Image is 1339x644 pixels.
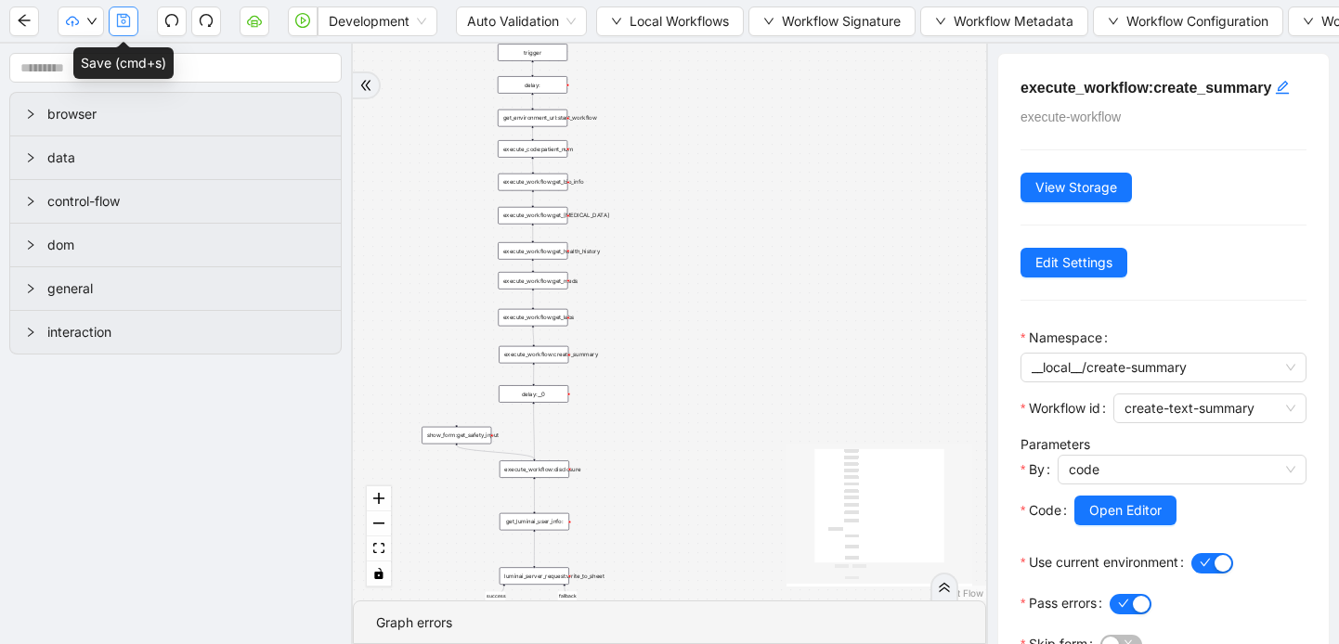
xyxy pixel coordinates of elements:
[533,328,534,344] g: Edge from execute_workflow:get_labs to execute_workflow:create_summary
[25,196,36,207] span: right
[954,11,1073,32] span: Workflow Metadata
[498,309,567,327] div: execute_workflow:get_labs
[1069,456,1295,483] span: code
[498,272,567,290] div: execute_workflow:get_meds
[935,16,946,27] span: down
[47,191,326,212] span: control-flow
[1126,11,1268,32] span: Workflow Configuration
[1029,459,1045,480] span: By
[500,460,569,478] div: execute_workflow:disclosure
[10,267,341,310] div: general
[596,6,744,36] button: downLocal Workflows
[10,180,341,223] div: control-flow
[498,140,567,158] div: execute_code:patient_num
[47,104,326,124] span: browser
[1029,593,1097,613] span: Pass errors
[1032,354,1295,381] span: __local__/create-summary
[486,586,506,607] g: Edge from luminai_server_request:write_to_sheet to delay:__1
[47,235,326,255] span: dom
[938,581,951,594] span: double-right
[630,11,729,32] span: Local Workflows
[240,6,269,36] button: cloud-server
[498,242,567,260] div: execute_workflow:get_health_history
[611,16,622,27] span: down
[498,44,567,61] div: trigger
[25,283,36,294] span: right
[498,174,567,191] div: execute_workflow:get_bio_info
[329,7,426,35] span: Development
[499,346,568,364] div: execute_workflow:create_summary
[1029,552,1178,573] span: Use current environment
[498,109,567,126] div: get_environment_url:start_workflow
[1029,398,1100,419] span: Workflow id
[10,311,341,354] div: interaction
[25,327,36,338] span: right
[1029,328,1102,348] span: Namespace
[191,6,221,36] button: redo
[534,404,535,458] g: Edge from delay:__0 to execute_workflow:disclosure
[25,239,36,251] span: right
[1108,16,1119,27] span: down
[367,486,391,511] button: zoom in
[498,207,567,225] div: execute_workflow:get_[MEDICAL_DATA]
[498,76,567,94] div: delay:
[288,6,318,36] button: play-circle
[1020,436,1090,452] label: Parameters
[500,567,569,585] div: luminai_server_request:write_to_sheet
[500,513,569,531] div: get_luminai_user_info:
[1020,76,1306,99] h5: execute_workflow:create_summary
[935,587,983,599] a: React Flow attribution
[1089,500,1162,521] span: Open Editor
[157,6,187,36] button: undo
[25,109,36,120] span: right
[422,427,491,444] div: show_form:get_safety_input
[1124,394,1295,422] span: create-text-summary
[1035,177,1117,198] span: View Storage
[25,152,36,163] span: right
[376,612,963,633] div: Graph errors
[164,13,179,28] span: undo
[9,6,39,36] button: arrow-left
[247,13,262,28] span: cloud-server
[1020,109,1121,124] span: execute-workflow
[359,79,372,92] span: double-right
[367,561,391,586] button: toggle interactivity
[1303,16,1314,27] span: down
[1074,496,1176,525] button: Open Editor
[1275,76,1290,98] div: click to edit id
[10,93,341,135] div: browser
[499,385,568,403] div: delay:__0
[116,13,131,28] span: save
[86,16,97,27] span: down
[10,136,341,179] div: data
[1093,6,1283,36] button: downWorkflow Configuration
[1020,248,1127,277] button: Edit Settings
[1035,252,1112,273] span: Edit Settings
[1275,80,1290,95] span: edit
[10,224,341,266] div: dom
[782,11,901,32] span: Workflow Signature
[58,6,104,36] button: cloud-uploaddown
[763,16,774,27] span: down
[1029,500,1061,521] span: Code
[467,7,576,35] span: Auto Validation
[457,445,535,458] g: Edge from show_form:get_safety_input to execute_workflow:disclosure
[1020,173,1132,202] button: View Storage
[558,586,578,606] g: Edge from luminai_server_request:write_to_sheet to delay:__2
[199,13,214,28] span: redo
[47,322,326,342] span: interaction
[367,511,391,536] button: zoom out
[17,13,32,28] span: arrow-left
[47,278,326,299] span: general
[73,47,174,79] div: Save (cmd+s)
